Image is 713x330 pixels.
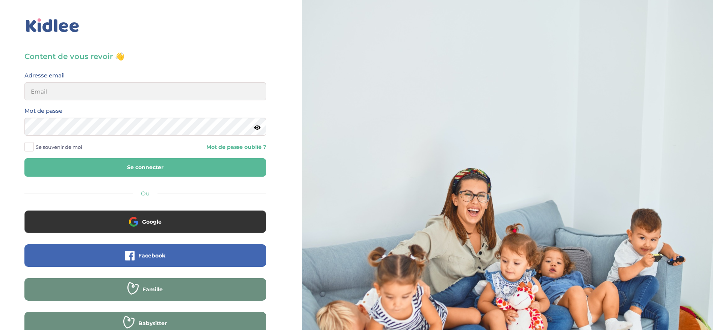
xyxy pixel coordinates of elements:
[129,217,138,226] img: google.png
[141,190,150,197] span: Ou
[142,286,163,293] span: Famille
[138,252,165,259] span: Facebook
[24,17,81,34] img: logo_kidlee_bleu
[125,251,135,260] img: facebook.png
[24,223,266,230] a: Google
[24,257,266,264] a: Facebook
[142,218,162,226] span: Google
[24,158,266,177] button: Se connecter
[24,106,62,116] label: Mot de passe
[24,51,266,62] h3: Content de vous revoir 👋
[24,278,266,301] button: Famille
[36,142,82,152] span: Se souvenir de moi
[24,291,266,298] a: Famille
[151,144,266,151] a: Mot de passe oublié ?
[24,210,266,233] button: Google
[24,244,266,267] button: Facebook
[24,71,65,80] label: Adresse email
[138,319,167,327] span: Babysitter
[24,82,266,100] input: Email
